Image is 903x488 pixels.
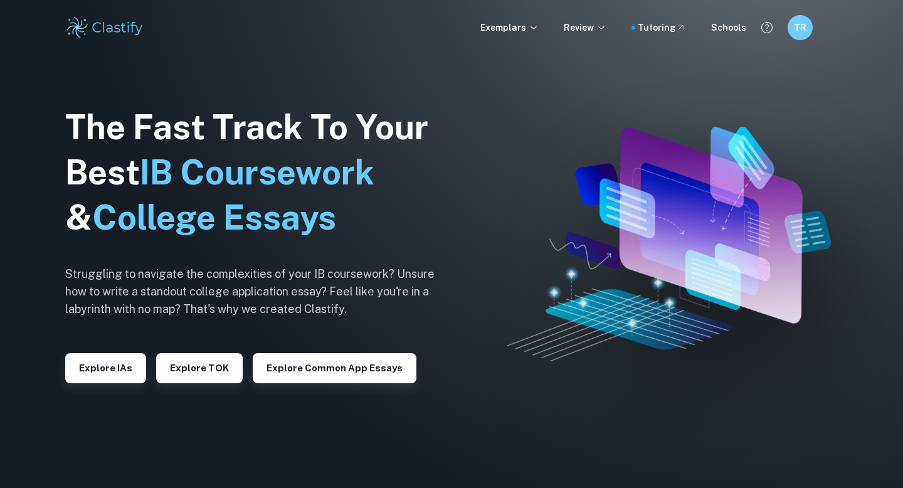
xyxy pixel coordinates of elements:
[156,361,243,373] a: Explore TOK
[65,15,145,40] img: Clastify logo
[65,105,454,240] h1: The Fast Track To Your Best &
[480,21,539,34] p: Exemplars
[253,353,416,383] button: Explore Common App essays
[253,361,416,373] a: Explore Common App essays
[140,152,374,192] span: IB Coursework
[65,353,146,383] button: Explore IAs
[507,127,831,361] img: Clastify hero
[793,21,808,34] h6: TR
[638,21,686,34] a: Tutoring
[756,17,778,38] button: Help and Feedback
[65,265,454,318] h6: Struggling to navigate the complexities of your IB coursework? Unsure how to write a standout col...
[788,15,813,40] button: TR
[156,353,243,383] button: Explore TOK
[65,361,146,373] a: Explore IAs
[92,198,336,237] span: College Essays
[564,21,606,34] p: Review
[711,21,746,34] a: Schools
